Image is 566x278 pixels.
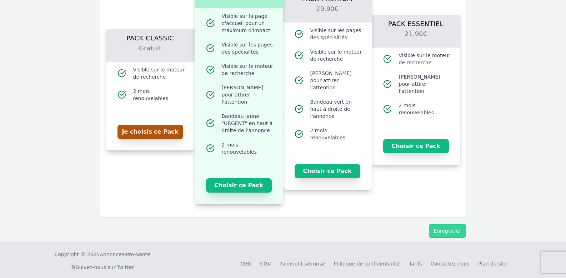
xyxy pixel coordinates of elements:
button: Je choisis ce Pack [117,125,183,139]
h2: Gratuit [115,43,186,62]
a: Plan du site [478,261,507,267]
a: CGV [260,261,271,267]
button: Choisir ce Pack [206,178,272,193]
a: Politique de confidentialité [334,261,400,267]
span: Visible sur le moteur de recherche [310,48,363,63]
button: Choisir ce Pack [383,139,449,153]
span: Bandeau vert en haut à droite de l'annonce [310,98,363,120]
h1: Pack Essentiel [380,15,452,29]
h2: 21.90€ [380,29,452,48]
span: Visible sur le moteur de recherche [222,63,275,77]
span: [PERSON_NAME] pour attirer l'attention [222,84,275,105]
span: [PERSON_NAME] pour attirer l'attention [310,70,363,91]
a: Suivez-nous sur Twitter [71,264,134,270]
a: CGU [240,261,251,267]
span: Bandeau jaune "URGENT" en haut à droite de l'annonce [222,113,275,134]
span: Visible sur les pages des spécialités [222,41,275,55]
h1: Pack Classic [115,29,186,43]
div: Copyright © 2025 [55,251,150,258]
a: Annonces-Pro-Santé [100,251,150,258]
a: Contactez-nous [431,261,470,267]
span: 2 mois renouvelables [310,127,363,141]
h2: 29.90€ [292,4,363,23]
button: Enregistrer [429,224,466,238]
span: [PERSON_NAME] pour attirer l'attention [399,73,452,95]
button: Choisir ce Pack [295,164,360,178]
span: 2 mois renouvelables [133,88,186,102]
a: Tarifs [409,261,422,267]
span: Visible sur le moteur de recherche [133,66,186,80]
span: Visible sur la page d'accueil pour un maximum d'impact [222,13,275,34]
span: Visible sur les pages des spécialités [310,27,363,41]
span: Visible sur le moteur de recherche [399,52,452,66]
span: 2 mois renouvelables [399,102,452,116]
span: 2 mois renouvelables [222,141,275,155]
a: Paiement sécurisé [279,261,325,267]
